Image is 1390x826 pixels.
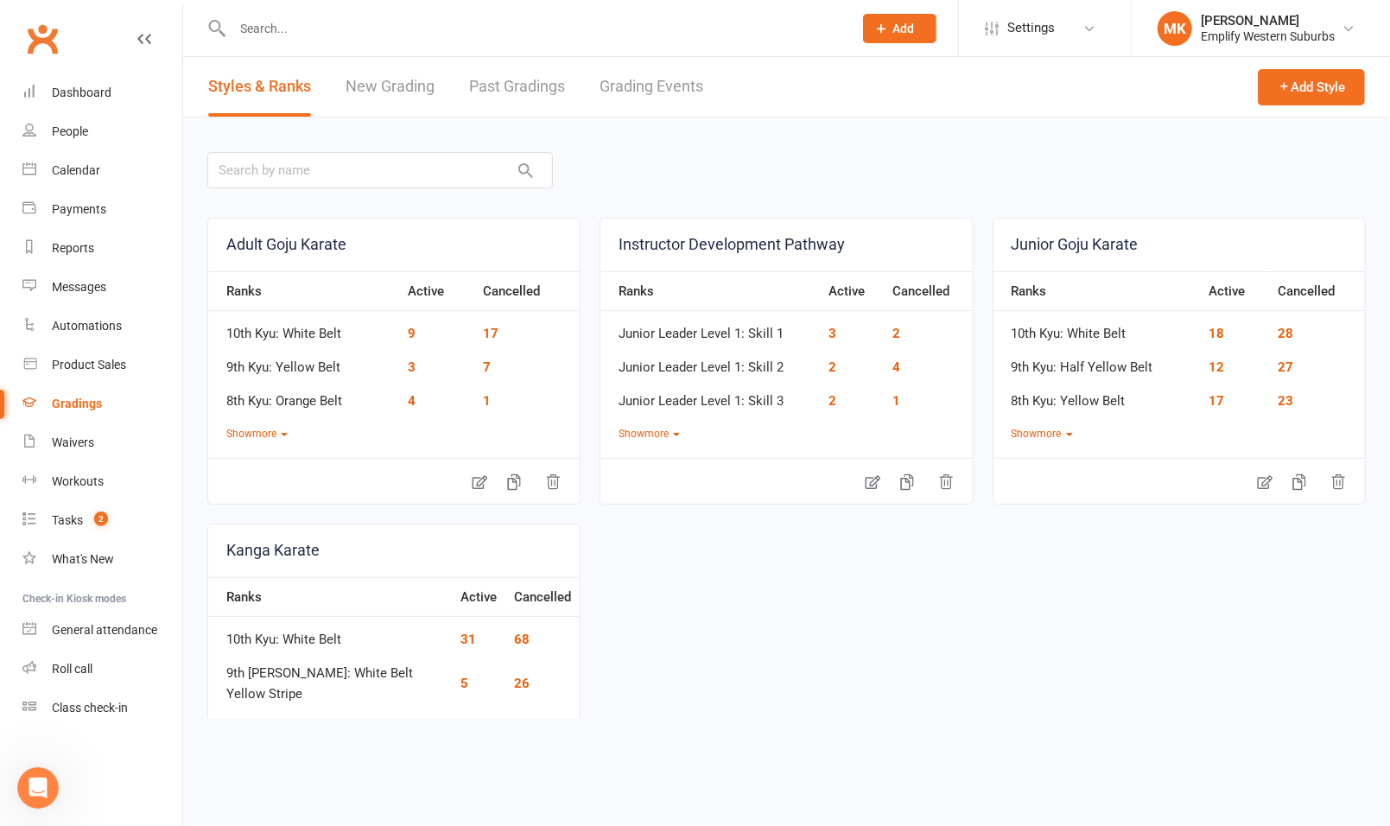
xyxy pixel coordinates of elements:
a: What's New [22,540,182,579]
div: What's New [52,552,114,566]
th: Ranks [600,271,820,311]
button: Start recording [110,566,124,580]
a: 7 [484,359,492,375]
th: Cancelled [884,271,973,311]
td: Junior Leader Level 1: Skill 3 [600,378,820,412]
a: Grading Events [600,57,703,117]
div: Waivers [52,435,94,449]
th: Active [452,577,505,617]
a: 68 [514,632,530,647]
td: 8th Kyu: Yellow Belt [993,378,1201,412]
button: Showmore [1012,426,1073,442]
div: joined the conversation [115,168,252,184]
button: Upload attachment [82,566,96,580]
th: Cancelled [505,577,580,617]
div: Was that helpful? [14,85,147,123]
span: 2 [94,511,108,526]
a: 2 [828,393,836,409]
button: Emoji picker [27,566,41,580]
div: Gradings [52,397,102,410]
input: Search by name [207,152,553,188]
a: 2 [892,326,900,341]
th: Ranks [993,271,1201,311]
div: Thanks, [28,384,270,402]
td: 8th Kyu: Orange Belt [208,378,399,412]
div: Was there any reason why you're looking to move away from [GEOGRAPHIC_DATA]? Ezidebit is our reco... [28,240,270,376]
div: [PERSON_NAME] [1201,13,1335,29]
div: Emplify Western Suburbs [1201,29,1335,44]
a: Dashboard [22,73,182,112]
a: Payments [22,190,182,229]
a: Product Sales [22,346,182,384]
th: Active [399,271,475,311]
td: 9th [PERSON_NAME]: White Belt Yellow Stripe [208,651,452,705]
a: Styles & Ranks [208,57,311,117]
div: Messages [52,280,106,294]
div: Contact or use live chat to arrange your consultation and discuss your specific changeover requir... [28,22,318,73]
div: Toby says… [14,85,332,137]
span: Add [893,22,915,35]
a: Messages [22,268,182,307]
td: 10th Kyu: White Belt [208,617,452,651]
a: Adult Goju Karate [208,219,580,271]
button: Showmore [226,426,288,442]
a: 18 [1209,326,1224,341]
h2: How satisfied are you with your Clubworx customer support? [46,467,251,522]
a: 3 [408,359,416,375]
div: Workouts [52,474,104,488]
a: Automations [22,307,182,346]
p: Active [84,22,118,39]
button: Home [270,7,303,40]
td: Junior Leader Level 1: Skill 2 [600,345,820,378]
a: 17 [484,326,499,341]
a: New Grading [346,57,435,117]
button: go back [11,7,44,40]
td: 9th Kyu: Half Yellow Belt [993,345,1201,378]
a: Tasks 2 [22,501,182,540]
a: 2 [828,359,836,375]
div: Toby says… [14,442,332,708]
div: People [52,124,88,138]
a: Reports [22,229,182,268]
a: 28 [1278,326,1293,341]
button: Showmore [619,426,680,442]
a: Clubworx [21,17,64,60]
a: Waivers [22,423,182,462]
div: Hi [PERSON_NAME], [28,215,270,232]
a: Kanga Karate [208,524,580,577]
a: Junior Goju Karate [993,219,1365,271]
div: Close [303,7,334,38]
a: Roll call [22,650,182,689]
a: General attendance kiosk mode [22,611,182,650]
div: Jia says… [14,205,332,443]
th: Ranks [208,577,452,617]
a: 23 [1278,393,1293,409]
a: 17 [1209,393,1224,409]
th: Active [820,271,884,311]
a: 12 [1209,359,1224,375]
a: 9 [408,326,416,341]
div: Roll call [52,662,92,676]
div: [PERSON_NAME] [28,402,270,419]
div: Profile image for Jia [92,168,110,185]
h1: Jia [84,9,100,22]
iframe: Intercom live chat [17,767,59,809]
div: New messages divider [14,150,332,151]
a: Class kiosk mode [22,689,182,728]
a: 5 [460,676,468,691]
a: Past Gradings [469,57,565,117]
td: Junior Leader Level 1: Skill 1 [600,311,820,345]
div: Automations [52,319,122,333]
a: 4 [892,359,900,375]
button: Gif picker [54,566,68,580]
a: Instructor Development Pathway [600,219,972,271]
td: 10th Kyu: White Belt [208,311,399,345]
a: 4 [408,393,416,409]
div: How satisfied are you with your Clubworx customer support?< Not at all satisfied [14,442,283,670]
button: Add [863,14,936,43]
textarea: Message… [15,530,331,559]
a: Workouts [22,462,182,501]
th: Ranks [208,271,399,311]
div: Hi [PERSON_NAME],Was there any reason why you're looking to move away from [GEOGRAPHIC_DATA]? Ezi... [14,205,283,429]
a: Gradings [22,384,182,423]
